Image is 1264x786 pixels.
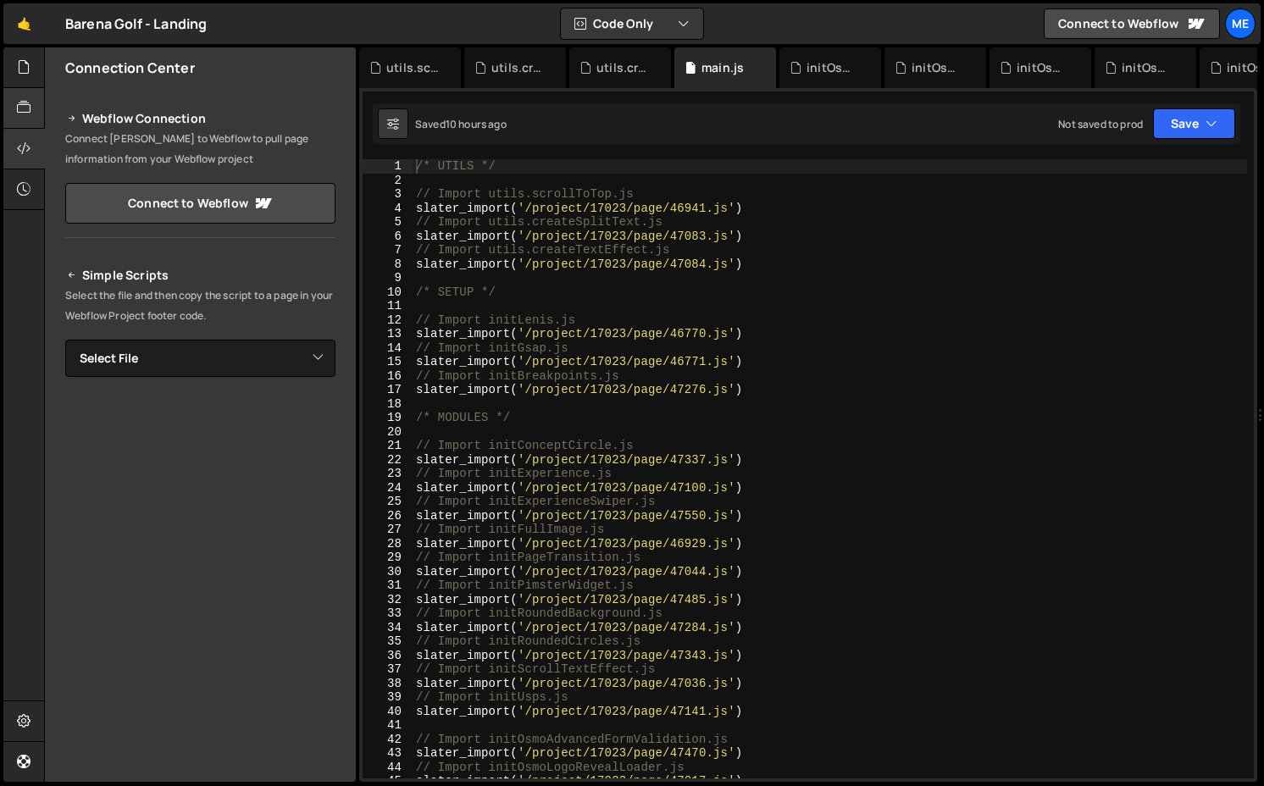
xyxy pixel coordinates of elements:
[363,215,413,230] div: 5
[65,129,335,169] p: Connect [PERSON_NAME] to Webflow to pull page information from your Webflow project
[363,649,413,663] div: 36
[1225,8,1256,39] a: Me
[363,551,413,565] div: 29
[363,285,413,300] div: 10
[415,117,507,131] div: Saved
[363,257,413,272] div: 8
[363,593,413,607] div: 32
[65,285,335,326] p: Select the file and then copy the script to a page in your Webflow Project footer code.
[363,202,413,216] div: 4
[65,14,207,34] div: Barena Golf - Landing
[363,187,413,202] div: 3
[363,425,413,440] div: 20
[363,159,413,174] div: 1
[363,341,413,356] div: 14
[363,690,413,705] div: 39
[807,59,861,76] div: initOsmoContentRevealScroll.js
[1153,108,1235,139] button: Save
[363,327,413,341] div: 13
[363,355,413,369] div: 15
[65,108,335,129] h2: Webflow Connection
[65,265,335,285] h2: Simple Scripts
[446,117,507,131] div: 10 hours ago
[363,746,413,761] div: 43
[386,59,441,76] div: utils.scrollToTop.js
[363,453,413,468] div: 22
[363,439,413,453] div: 21
[363,662,413,677] div: 37
[1122,59,1176,76] div: initOsmoMomentumHover.js
[363,761,413,775] div: 44
[491,59,546,76] div: utils.createTextEffect.js
[363,174,413,188] div: 2
[363,606,413,621] div: 33
[65,405,337,557] iframe: YouTube video player
[1044,8,1220,39] a: Connect to Webflow
[701,59,744,76] div: main.js
[363,243,413,257] div: 7
[1017,59,1071,76] div: initOsmoNavigation.js
[363,523,413,537] div: 27
[363,271,413,285] div: 9
[363,677,413,691] div: 38
[912,59,966,76] div: initOsmoPreviewFollower.js
[363,383,413,397] div: 17
[363,313,413,328] div: 12
[363,634,413,649] div: 35
[363,733,413,747] div: 42
[65,568,337,721] iframe: YouTube video player
[363,718,413,733] div: 41
[561,8,703,39] button: Code Only
[363,509,413,523] div: 26
[363,621,413,635] div: 34
[363,481,413,495] div: 24
[65,58,195,77] h2: Connection Center
[363,537,413,551] div: 28
[363,565,413,579] div: 30
[363,578,413,593] div: 31
[363,411,413,425] div: 19
[363,369,413,384] div: 16
[363,705,413,719] div: 40
[363,397,413,412] div: 18
[1058,117,1143,131] div: Not saved to prod
[363,495,413,509] div: 25
[363,467,413,481] div: 23
[3,3,45,44] a: 🤙
[65,183,335,224] a: Connect to Webflow
[363,230,413,244] div: 6
[363,299,413,313] div: 11
[596,59,651,76] div: utils.createSplitText.js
